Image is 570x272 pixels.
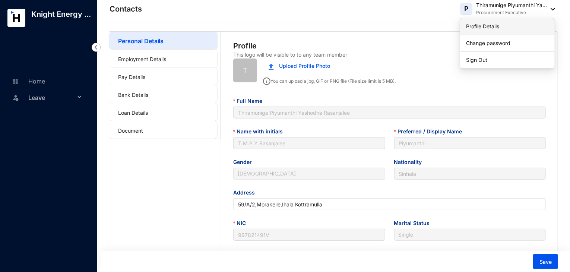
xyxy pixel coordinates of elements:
[233,97,267,105] label: Full Name
[233,51,347,58] p: This logo will be visible to to any team member
[6,73,88,89] li: Home
[233,41,257,51] p: Profile
[233,250,270,258] label: Date of Birth
[269,63,274,70] img: upload.c0f81fc875f389a06f631e1c6d8834da.svg
[243,65,247,76] span: T
[233,127,288,136] label: Name with initials
[28,90,75,105] span: Leave
[233,158,257,166] label: Gender
[476,9,547,16] p: Procurement Executive
[279,62,330,70] span: Upload Profile Photo
[118,37,164,45] a: Personal Details
[539,258,552,266] span: Save
[233,198,546,210] input: Address
[118,56,166,62] a: Employment Details
[476,1,547,9] p: Thiramunige Piyumanthi Ya...
[12,78,19,85] img: home-unselected.a29eae3204392db15eaf.svg
[464,6,469,12] span: P
[263,58,336,73] button: Upload Profile Photo
[118,92,148,98] a: Bank Details
[394,158,427,166] label: Nationality
[533,254,558,269] button: Save
[263,78,270,85] img: info.ad751165ce926853d1d36026adaaebbf.svg
[110,4,142,14] p: Contacts
[10,78,45,85] a: Home
[238,168,381,179] span: Female
[394,219,435,227] label: Marital Status
[547,8,555,10] img: dropdown-black.8e83cc76930a90b1a4fdb6d089b7bf3a.svg
[394,127,467,136] label: Preferred / Display Name
[233,229,385,241] input: NIC
[118,127,143,134] a: Document
[399,229,542,240] span: Single
[92,43,101,52] img: nav-icon-left.19a07721e4dec06a274f6d07517f07b7.svg
[263,75,396,85] p: You can upload a jpg, GIF or PNG file (File size limit is 5 MB).
[12,94,19,101] img: leave-unselected.2934df6273408c3f84d9.svg
[394,168,546,180] input: Nationality
[233,219,251,227] label: NIC
[118,74,145,80] a: Pay Details
[233,107,546,118] input: Full Name
[394,137,546,149] input: Preferred / Display Name
[233,189,260,197] label: Address
[233,137,385,149] input: Name with initials
[25,9,97,19] p: Knight Energy ...
[118,110,148,116] a: Loan Details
